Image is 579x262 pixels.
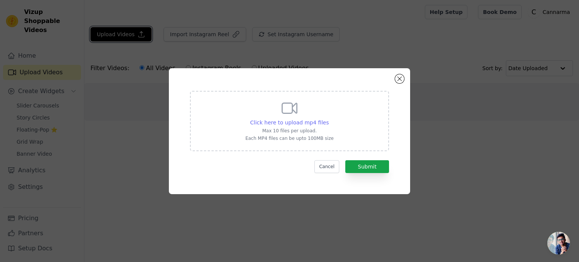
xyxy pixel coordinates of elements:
p: Each MP4 files can be upto 100MB size [245,135,334,141]
button: Submit [345,160,389,173]
button: Close modal [395,74,404,83]
span: Click here to upload mp4 files [250,120,329,126]
button: Cancel [314,160,340,173]
p: Max 10 files per upload. [245,128,334,134]
a: Open chat [547,232,570,254]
